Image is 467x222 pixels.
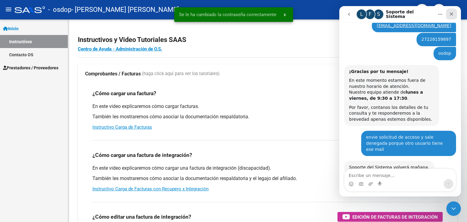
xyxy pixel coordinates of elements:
p: En este video explicaremos cómo cargar facturas. [92,103,443,110]
p: También les mostraremos cómo asociar la documentación respaldatoria. [92,113,443,120]
span: Se le ha cambiado la contraseña correctamente [179,12,276,18]
iframe: Intercom live chat [339,6,461,196]
mat-expansion-panel-header: Comprobantes / Facturas (haga click aquí para ver los tutoriales) [78,64,457,84]
a: Centro de Ayuda - Administración de O.S. [78,46,162,52]
iframe: Intercom live chat [446,201,461,216]
span: (haga click aquí para ver los tutoriales) [142,71,220,77]
h3: ¿Cómo cargar una factura de integración? [92,151,192,159]
span: - [PERSON_NAME] [PERSON_NAME] [71,3,179,16]
a: Instructivo Carga de Facturas con Recupero x Integración [92,186,209,192]
h2: Instructivos y Video Tutoriales SAAS [78,34,457,46]
mat-icon: menu [5,6,12,13]
p: También les mostraremos cómo asociar la documentación respaldatoria y el legajo del afiliado. [92,175,443,182]
strong: Comprobantes / Facturas [85,71,141,77]
span: - osdop [48,3,71,16]
a: Instructivo Carga de Facturas [92,124,152,130]
span: Inicio [3,25,19,32]
button: Edición de Facturas de integración [337,212,443,222]
span: Prestadores / Proveedores [3,64,58,71]
h3: ¿Cómo editar una factura de integración? [92,213,191,221]
h3: ¿Cómo cargar una factura? [92,89,156,98]
span: x [284,12,286,17]
p: En este video explicaremos cómo cargar una factura de integración (discapacidad). [92,165,443,172]
button: x [279,9,291,20]
span: Edición de Facturas de integración [352,213,438,221]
